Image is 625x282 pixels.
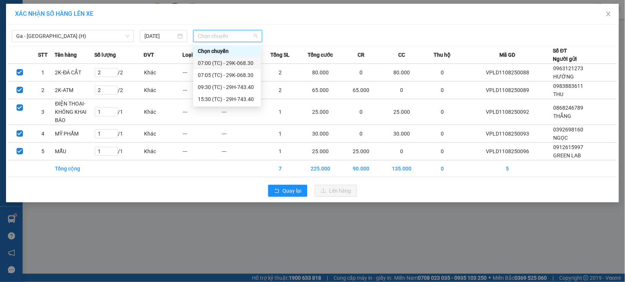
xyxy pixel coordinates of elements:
span: Tổng cước [308,51,333,59]
td: / 2 [94,81,144,99]
td: 225.000 [300,160,342,177]
td: --- [221,125,261,143]
span: Tên hàng [55,51,77,59]
span: THU [554,91,564,97]
span: down [111,90,116,95]
td: 7 [261,160,300,177]
td: 65.000 [300,81,342,99]
td: Khác [144,64,183,81]
span: Quay lại [282,187,301,195]
span: 0392698160 [554,127,584,133]
span: down [111,112,116,116]
span: Decrease Value [109,72,117,77]
span: up [111,86,116,91]
span: HƯỜNG [554,74,574,80]
span: 0868246789 [554,105,584,111]
div: Chọn chuyến [198,47,256,55]
td: 0 [342,64,381,81]
span: down [111,134,116,138]
td: ĐIỆN THOẠI-KHÔNG KHAI BÁO [55,99,94,125]
td: 25.000 [300,143,342,160]
td: 1 [31,64,55,81]
div: 09:30 (TC) - 29H-743.40 [198,83,256,91]
td: 2 [31,81,55,99]
td: 25.000 [381,99,423,125]
td: MỸ PHẨM [55,125,94,143]
td: 0 [423,160,462,177]
span: Decrease Value [109,134,117,138]
td: MẪU [55,143,94,160]
span: rollback [274,188,279,194]
td: 0 [381,81,423,99]
span: 0983883611 [554,83,584,89]
td: 0 [381,143,423,160]
td: 80.000 [381,64,423,81]
span: up [111,108,116,113]
span: close [605,11,611,17]
td: 65.000 [342,81,381,99]
span: down [111,151,116,156]
span: up [111,130,116,134]
td: 30.000 [381,125,423,143]
td: 0 [423,81,462,99]
span: Tổng SL [270,51,290,59]
td: VPLD1108250093 [462,125,553,143]
span: Increase Value [109,147,117,151]
td: 5 [31,143,55,160]
span: NGỌC [554,135,568,141]
span: Increase Value [109,86,117,90]
span: THẮNG [554,113,572,119]
span: Thu hộ [434,51,451,59]
td: 0 [423,64,462,81]
td: 0 [342,125,381,143]
span: Increase Value [109,108,117,112]
td: 135.000 [381,160,423,177]
span: Decrease Value [109,90,117,94]
span: XÁC NHẬN SỐ HÀNG LÊN XE [15,10,93,17]
td: 25.000 [342,143,381,160]
td: 0 [342,99,381,125]
span: Mã GD [499,51,515,59]
td: --- [183,125,222,143]
span: CR [358,51,364,59]
td: / 1 [94,125,144,143]
td: 0 [423,143,462,160]
td: 80.000 [300,64,342,81]
td: 2 [261,64,300,81]
td: VPLD1108250096 [462,143,553,160]
span: GREEN LAB [554,152,581,158]
span: Increase Value [109,130,117,134]
span: Decrease Value [109,112,117,116]
td: 2 [261,81,300,99]
td: VPLD1108250089 [462,81,553,99]
td: 1 [261,143,300,160]
td: 0 [423,125,462,143]
div: 07:00 (TC) - 29K-068.30 [198,59,256,67]
div: Chọn chuyến [193,45,261,57]
td: 1 [261,99,300,125]
td: --- [221,143,261,160]
span: up [111,69,116,73]
td: Khác [144,143,183,160]
button: uploadLên hàng [315,185,357,197]
td: VPLD1108250088 [462,64,553,81]
span: down [111,72,116,77]
span: STT [38,51,48,59]
span: Chọn chuyến [198,30,258,42]
span: CC [398,51,405,59]
td: 2K-ATM [55,81,94,99]
div: Số ĐT Người gửi [553,47,577,63]
span: ĐVT [144,51,154,59]
td: / 2 [94,64,144,81]
td: 4 [31,125,55,143]
td: Khác [144,99,183,125]
td: Khác [144,81,183,99]
span: 0912615997 [554,144,584,150]
span: up [111,148,116,152]
button: rollbackQuay lại [268,185,307,197]
td: --- [221,99,261,125]
span: Loại hàng [183,51,206,59]
td: 30.000 [300,125,342,143]
td: --- [183,143,222,160]
td: --- [183,81,222,99]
